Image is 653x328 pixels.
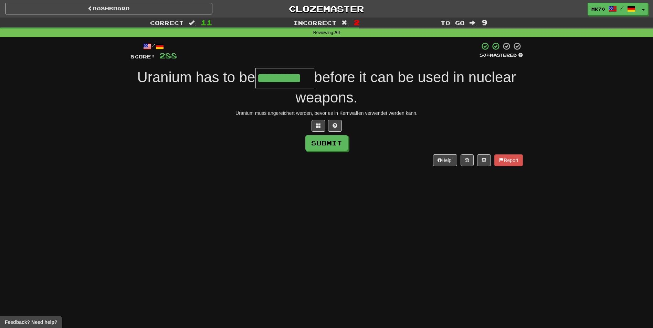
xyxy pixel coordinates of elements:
span: 288 [159,51,177,60]
button: Submit [305,135,348,151]
span: / [620,6,624,10]
a: Dashboard [5,3,212,14]
span: Correct [150,19,184,26]
span: : [341,20,349,26]
span: MK70 [591,6,605,12]
div: Uranium muss angereichert werden, bevor es in Kernwaffen verwendet werden kann. [130,110,523,117]
span: 50 % [480,52,490,58]
span: 11 [201,18,212,26]
strong: All [334,30,340,35]
button: Single letter hint - you only get 1 per sentence and score half the points! alt+h [328,120,342,132]
span: : [470,20,477,26]
span: To go [441,19,465,26]
span: Uranium has to be [137,69,255,85]
span: Score: [130,54,155,59]
button: Help! [433,154,457,166]
span: before it can be used in nuclear weapons. [296,69,516,106]
button: Report [494,154,523,166]
span: : [189,20,196,26]
span: 2 [354,18,360,26]
a: Clozemaster [223,3,430,15]
span: 9 [482,18,487,26]
div: / [130,42,177,51]
button: Switch sentence to multiple choice alt+p [312,120,325,132]
span: Open feedback widget [5,319,57,326]
span: Incorrect [293,19,337,26]
button: Round history (alt+y) [461,154,474,166]
a: MK70 / [588,3,639,15]
div: Mastered [480,52,523,58]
